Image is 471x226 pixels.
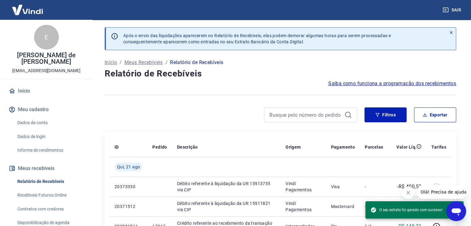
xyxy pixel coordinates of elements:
[115,184,142,190] p: 20373330
[7,0,48,19] img: Vindi
[15,144,85,157] a: Informe de rendimentos
[286,180,321,193] p: Vindi Pagamentos
[286,200,321,213] p: Vindi Pagamentos
[177,180,276,193] p: Débito referente à liquidação da UR 15913755 via CIP
[446,201,466,221] iframe: Botão para abrir a janela de mensagens
[177,144,198,150] p: Descrição
[396,144,416,150] p: Valor Líq.
[115,144,119,150] p: ID
[397,183,421,190] p: -R$ 400,53
[269,110,342,120] input: Busque pelo número do pedido
[15,203,85,215] a: Contratos com credores
[120,59,122,66] p: /
[12,67,81,74] p: [EMAIL_ADDRESS][DOMAIN_NAME]
[15,130,85,143] a: Dados de login
[15,189,85,202] a: Recebíveis Futuros Online
[7,103,85,116] button: Meu cadastro
[105,59,117,66] a: Início
[7,84,85,98] a: Início
[165,59,168,66] p: /
[417,185,466,199] iframe: Mensagem da empresa
[105,67,456,80] h4: Relatório de Recebíveis
[365,184,383,190] p: -
[124,59,163,66] a: Meus Recebíveis
[365,203,383,210] p: -
[331,144,355,150] p: Pagamento
[431,144,446,150] p: Tarifas
[170,59,223,66] p: Relatório de Recebíveis
[152,144,167,150] p: Pedido
[117,164,140,170] span: Qui, 21 ago
[177,200,276,213] p: Débito referente à liquidação da UR 15911821 via CIP
[15,116,85,129] a: Dados da conta
[402,186,414,199] iframe: Fechar mensagem
[414,107,456,122] button: Exportar
[370,207,443,213] span: O seu extrato foi gerado com sucesso!
[393,199,421,214] p: -R$ 4.032,42
[4,4,52,9] span: Olá! Precisa de ajuda?
[123,33,391,45] p: Após o envio das liquidações aparecerem no Relatório de Recebíveis, elas podem demorar algumas ho...
[331,184,355,190] p: Visa
[441,4,464,16] button: Sair
[365,144,383,150] p: Parcelas
[34,25,59,50] div: E
[328,80,456,87] a: Saiba como funciona a programação dos recebimentos
[7,162,85,175] button: Meus recebíveis
[15,175,85,188] a: Relatório de Recebíveis
[5,52,88,65] p: [PERSON_NAME] de [PERSON_NAME]
[115,203,142,210] p: 20371512
[286,144,301,150] p: Origem
[331,203,355,210] p: Mastercard
[364,107,407,122] button: Filtros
